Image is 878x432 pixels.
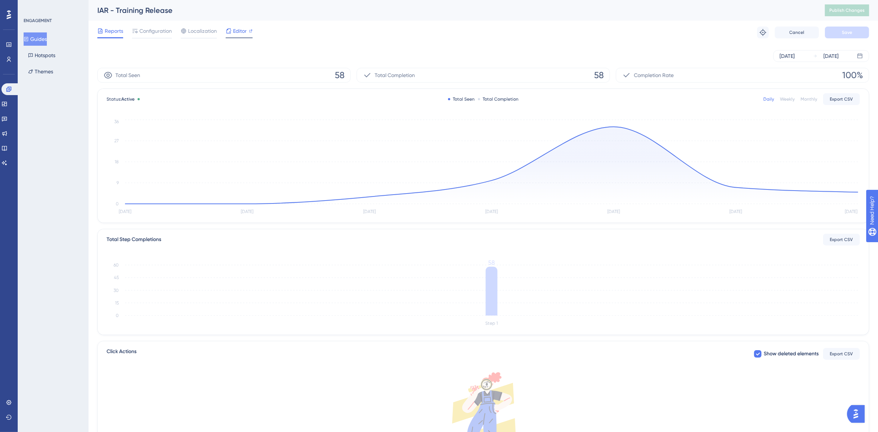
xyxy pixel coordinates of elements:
div: [DATE] [823,52,839,60]
div: Monthly [801,96,817,102]
span: Publish Changes [829,7,865,13]
span: Click Actions [107,347,136,360]
tspan: [DATE] [241,209,253,215]
div: ENGAGEMENT [24,18,52,24]
tspan: 58 [488,259,495,266]
button: Guides [24,32,47,46]
button: Cancel [775,27,819,38]
span: Editor [233,27,247,35]
tspan: 60 [114,262,119,268]
tspan: [DATE] [845,209,858,215]
div: Daily [763,96,774,102]
tspan: 15 [115,300,119,306]
button: Hotspots [24,49,60,62]
span: Save [842,29,852,35]
tspan: [DATE] [119,209,131,215]
button: Save [825,27,869,38]
tspan: 0 [116,313,119,318]
div: [DATE] [780,52,795,60]
span: Cancel [789,29,805,35]
span: Active [121,97,135,102]
tspan: 9 [117,180,119,185]
button: Export CSV [823,234,860,245]
button: Export CSV [823,348,860,360]
button: Publish Changes [825,4,869,16]
tspan: Step 1 [485,321,498,326]
iframe: UserGuiding AI Assistant Launcher [847,403,869,425]
span: Total Seen [115,71,140,80]
tspan: [DATE] [607,209,620,215]
tspan: 36 [114,119,119,124]
tspan: [DATE] [363,209,376,215]
div: Total Seen [448,96,475,102]
span: Status: [107,96,135,102]
span: 100% [842,69,863,81]
span: Show deleted elements [764,349,819,358]
span: Configuration [139,27,172,35]
tspan: 30 [114,288,119,293]
div: Total Completion [478,96,519,102]
tspan: [DATE] [485,209,498,215]
span: Completion Rate [634,71,674,80]
span: Total Completion [375,71,415,80]
div: Weekly [780,96,795,102]
span: Export CSV [830,237,853,243]
div: Total Step Completions [107,235,161,244]
tspan: 0 [116,201,119,206]
span: Localization [188,27,217,35]
span: 58 [335,69,344,81]
tspan: 18 [115,159,119,164]
tspan: 27 [114,138,119,143]
div: IAR - Training Release [97,5,806,15]
span: Export CSV [830,351,853,357]
button: Export CSV [823,93,860,105]
span: Need Help? [17,2,46,11]
span: Export CSV [830,96,853,102]
tspan: 45 [114,275,119,281]
span: 58 [594,69,604,81]
button: Themes [24,65,58,78]
span: Reports [105,27,123,35]
tspan: [DATE] [730,209,742,215]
